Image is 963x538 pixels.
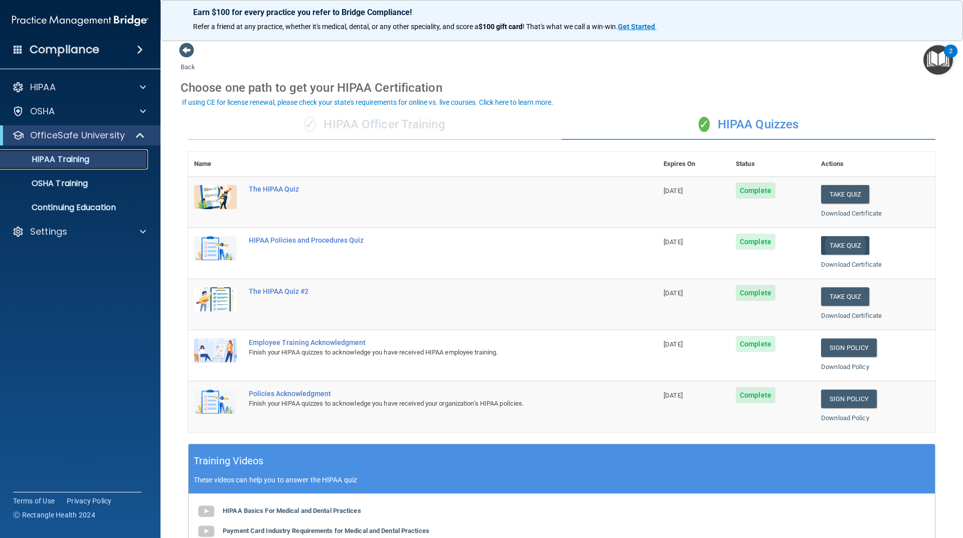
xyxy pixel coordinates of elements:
span: ✓ [699,117,710,132]
img: gray_youtube_icon.38fcd6cc.png [196,501,216,521]
span: [DATE] [664,289,683,297]
b: Payment Card Industry Requirements for Medical and Dental Practices [223,527,429,534]
a: Privacy Policy [67,496,112,506]
a: Download Certificate [821,210,882,217]
h4: Compliance [30,43,99,57]
span: Refer a friend at any practice, whether it's medical, dental, or any other speciality, and score a [193,23,478,31]
span: ✓ [304,117,315,132]
p: Settings [30,226,67,238]
p: OSHA Training [7,178,88,189]
strong: Get Started [618,23,655,31]
span: Complete [736,336,775,352]
a: Download Certificate [821,261,882,268]
div: The HIPAA Quiz [249,185,607,193]
span: Complete [736,285,775,301]
a: Download Policy [821,363,869,371]
span: [DATE] [664,238,683,246]
a: OSHA [12,105,146,117]
div: 2 [949,51,952,64]
a: Download Policy [821,414,869,422]
div: HIPAA Officer Training [188,110,562,140]
h5: Training Videos [194,452,264,470]
span: [DATE] [664,187,683,195]
button: Open Resource Center, 2 new notifications [923,45,953,75]
img: PMB logo [12,11,148,31]
p: HIPAA Training [7,154,89,164]
a: OfficeSafe University [12,129,145,141]
div: HIPAA Quizzes [562,110,935,140]
th: Actions [815,152,935,176]
a: Back [181,51,195,71]
p: Continuing Education [7,203,143,213]
button: If using CE for license renewal, please check your state's requirements for online vs. live cours... [181,97,555,107]
button: Take Quiz [821,185,869,204]
a: HIPAA [12,81,146,93]
a: Sign Policy [821,338,877,357]
div: Choose one path to get your HIPAA Certification [181,73,943,102]
p: These videos can help you to answer the HIPAA quiz [194,476,930,484]
th: Name [188,152,243,176]
div: The HIPAA Quiz #2 [249,287,607,295]
div: Employee Training Acknowledgment [249,338,607,346]
span: [DATE] [664,340,683,348]
a: Download Certificate [821,312,882,319]
a: Terms of Use [13,496,55,506]
span: Complete [736,234,775,250]
a: Sign Policy [821,390,877,408]
a: Get Started [618,23,657,31]
span: Complete [736,387,775,403]
button: Take Quiz [821,236,869,255]
th: Status [730,152,815,176]
b: HIPAA Basics For Medical and Dental Practices [223,507,361,514]
a: Settings [12,226,146,238]
p: OSHA [30,105,55,117]
div: Policies Acknowledgment [249,390,607,398]
button: Take Quiz [821,287,869,306]
div: Finish your HIPAA quizzes to acknowledge you have received your organization’s HIPAA policies. [249,398,607,410]
div: Finish your HIPAA quizzes to acknowledge you have received HIPAA employee training. [249,346,607,358]
strong: $100 gift card [478,23,523,31]
div: HIPAA Policies and Procedures Quiz [249,236,607,244]
span: Ⓒ Rectangle Health 2024 [13,510,95,520]
p: OfficeSafe University [30,129,125,141]
p: HIPAA [30,81,56,93]
p: Earn $100 for every practice you refer to Bridge Compliance! [193,8,930,17]
span: ! That's what we call a win-win. [523,23,618,31]
span: Complete [736,183,775,199]
div: If using CE for license renewal, please check your state's requirements for online vs. live cours... [182,99,553,106]
th: Expires On [658,152,730,176]
span: [DATE] [664,392,683,399]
